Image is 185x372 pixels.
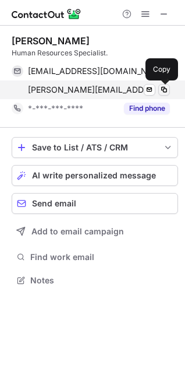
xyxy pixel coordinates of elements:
span: [PERSON_NAME][EMAIL_ADDRESS][DOMAIN_NAME] [28,85,157,95]
button: save-profile-one-click [12,137,178,158]
span: Find work email [30,252,173,262]
button: AI write personalized message [12,165,178,186]
span: Send email [32,199,76,208]
button: Send email [12,193,178,214]
button: Find work email [12,249,178,265]
div: [PERSON_NAME] [12,35,90,47]
button: Reveal Button [124,103,170,114]
span: [EMAIL_ADDRESS][DOMAIN_NAME] [28,66,161,76]
div: Human Resources Specialist. [12,48,178,58]
img: ContactOut v5.3.10 [12,7,81,21]
button: Add to email campaign [12,221,178,242]
div: Save to List / ATS / CRM [32,143,158,152]
span: AI write personalized message [32,171,156,180]
span: Notes [30,275,173,286]
button: Notes [12,272,178,289]
span: Add to email campaign [31,227,124,236]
